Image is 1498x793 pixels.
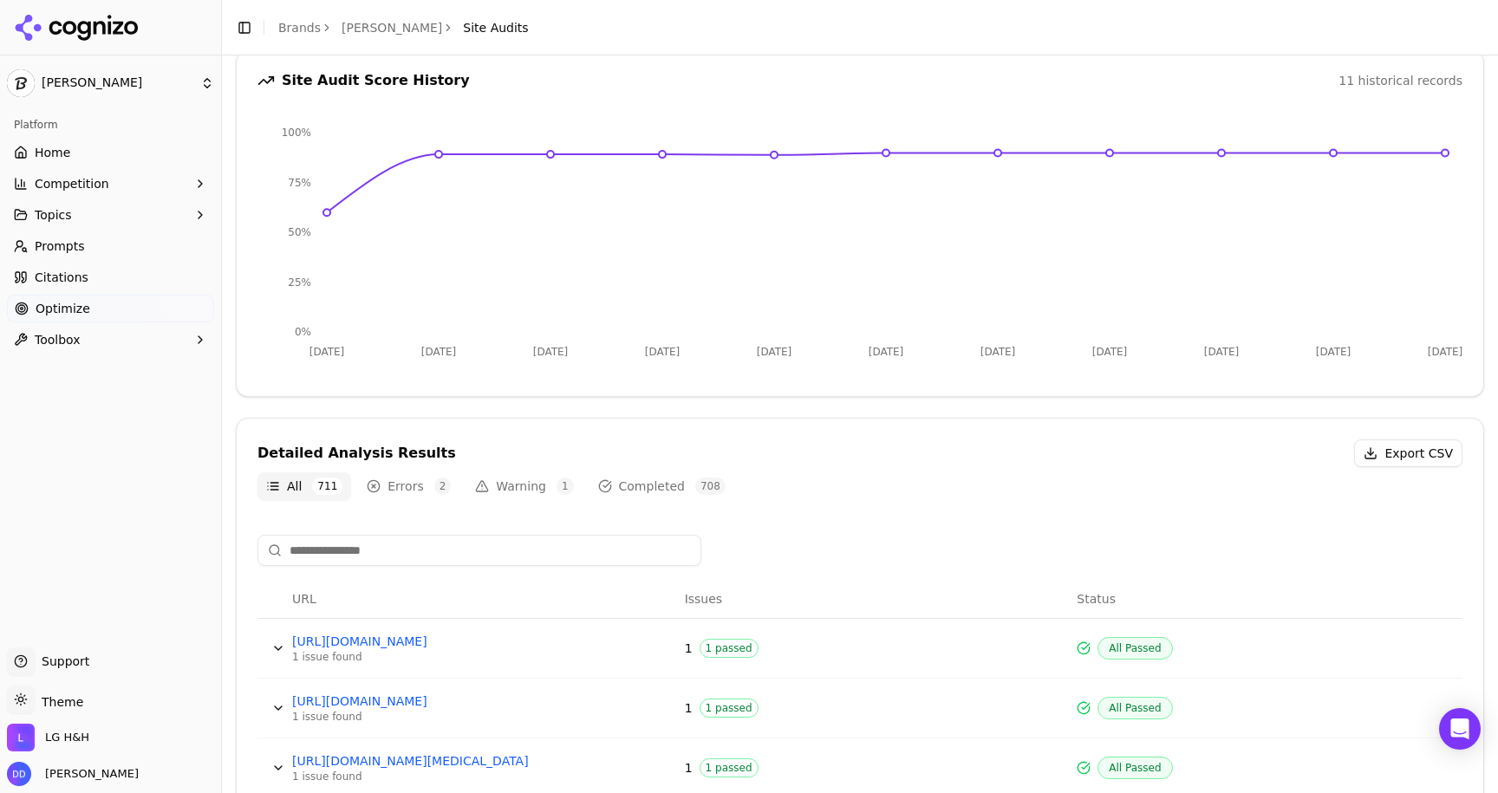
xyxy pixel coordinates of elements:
tspan: 50% [288,226,311,238]
a: Brands [278,21,321,35]
span: [PERSON_NAME] [38,766,139,782]
tspan: [DATE] [309,346,345,358]
button: Open organization switcher [7,724,89,751]
span: Site Audits [463,19,528,36]
span: Optimize [36,300,90,317]
span: 708 [695,478,726,495]
tspan: 100% [282,127,311,139]
tspan: [DATE] [1092,346,1128,358]
span: 1 passed [700,758,759,777]
div: 1 issue found [292,770,552,783]
div: Detailed Analysis Results [257,446,456,460]
img: LG H&H [7,724,35,751]
img: Dmitry Dobrenko [7,762,31,786]
span: Citations [35,269,88,286]
a: Prompts [7,232,214,260]
span: Issues [685,590,723,608]
span: All Passed [1097,757,1172,779]
button: Topics [7,201,214,229]
span: 1 [685,699,693,717]
a: Citations [7,263,214,291]
img: Dr. Groot [7,69,35,97]
button: Open user button [7,762,139,786]
span: 1 passed [700,639,759,658]
span: 2 [434,478,452,495]
span: 1 [685,640,693,657]
span: Toolbox [35,331,81,348]
span: 1 passed [700,699,759,718]
th: Issues [678,580,1071,619]
span: Prompts [35,237,85,255]
tspan: [DATE] [757,346,792,358]
a: [URL][DOMAIN_NAME] [292,633,552,650]
tspan: 25% [288,276,311,289]
a: [URL][DOMAIN_NAME] [292,692,552,710]
tspan: 75% [288,177,311,189]
tspan: [DATE] [1316,346,1351,358]
tspan: [DATE] [980,346,1016,358]
a: [URL][DOMAIN_NAME][MEDICAL_DATA] [292,752,552,770]
a: [PERSON_NAME] [342,19,442,36]
div: 11 historical records [1338,72,1462,89]
tspan: 0% [295,326,311,338]
button: Errors2 [358,472,459,500]
span: Theme [35,695,83,709]
tspan: [DATE] [533,346,569,358]
nav: breadcrumb [278,19,529,36]
span: Home [35,144,70,161]
span: Support [35,653,89,670]
div: 1 issue found [292,710,552,724]
span: Status [1077,590,1116,608]
button: Competition [7,170,214,198]
button: Warning1 [466,472,582,500]
div: Site Audit Score History [257,72,470,89]
span: 711 [312,478,342,495]
span: Topics [35,206,72,224]
th: Status [1070,580,1462,619]
button: All711 [257,472,351,500]
button: Toolbox [7,326,214,354]
div: 1 issue found [292,650,552,664]
div: Platform [7,111,214,139]
span: All Passed [1097,637,1172,660]
button: Completed708 [589,472,734,500]
span: [PERSON_NAME] [42,75,193,91]
tspan: [DATE] [421,346,457,358]
span: 1 [557,478,574,495]
tspan: [DATE] [645,346,681,358]
th: URL [285,580,678,619]
a: Optimize [7,295,214,322]
span: URL [292,590,316,608]
tspan: [DATE] [869,346,904,358]
tspan: [DATE] [1204,346,1240,358]
span: LG H&H [45,730,89,745]
button: Export CSV [1354,439,1462,467]
div: Open Intercom Messenger [1439,708,1481,750]
span: 1 [685,759,693,777]
span: Competition [35,175,109,192]
span: All Passed [1097,697,1172,719]
a: Home [7,139,214,166]
tspan: [DATE] [1428,346,1463,358]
